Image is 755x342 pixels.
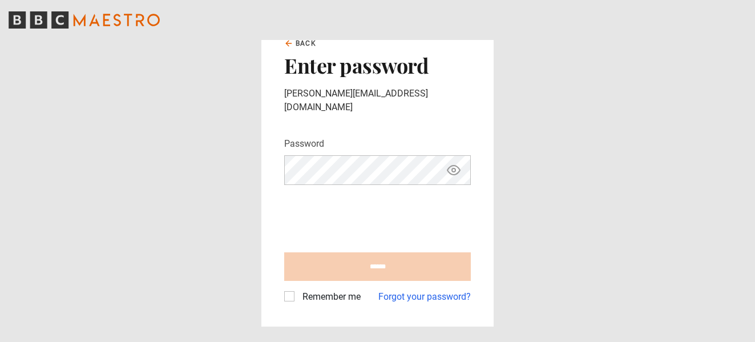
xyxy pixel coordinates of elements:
a: Forgot your password? [378,290,471,304]
span: Back [296,38,316,49]
iframe: reCAPTCHA [284,194,458,239]
svg: BBC Maestro [9,11,160,29]
p: [PERSON_NAME][EMAIL_ADDRESS][DOMAIN_NAME] [284,87,471,114]
h2: Enter password [284,53,471,77]
label: Password [284,137,324,151]
a: Back [284,38,316,49]
button: Show password [444,160,463,180]
label: Remember me [298,290,361,304]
